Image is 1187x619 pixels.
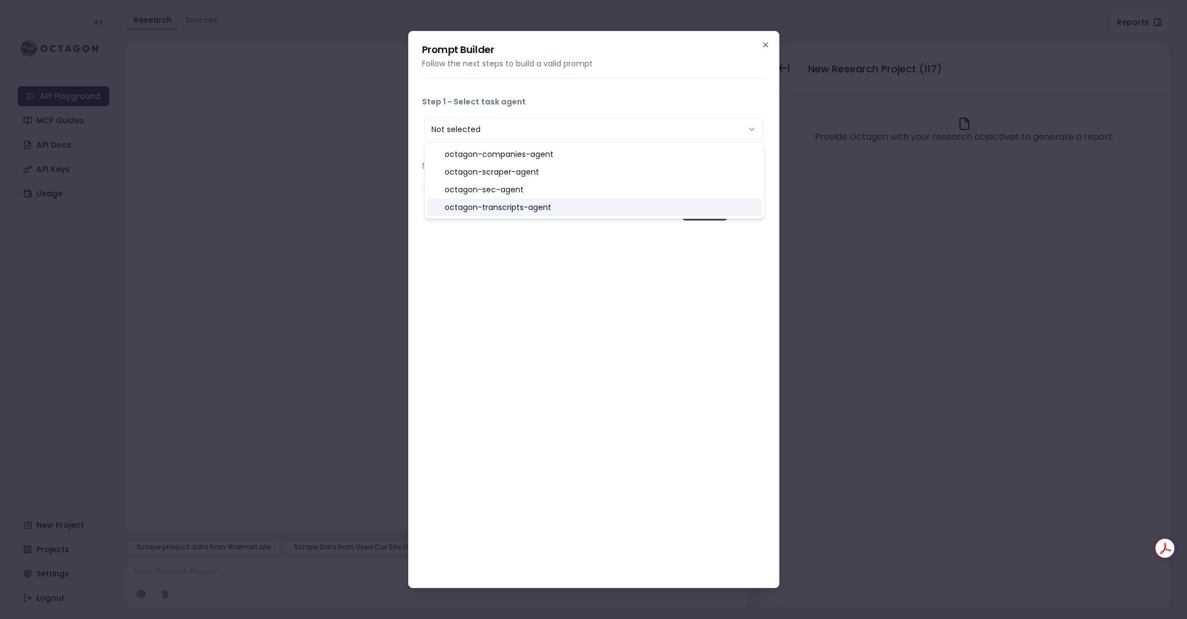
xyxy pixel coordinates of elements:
h2: Prompt Builder [422,45,766,55]
span: octagon-sec-agent [445,184,524,195]
p: Follow the next steps to build a valid prompt [422,58,766,69]
div: Step 1 - Select task agent [422,116,766,143]
span: octagon-companies-agent [445,149,553,160]
span: octagon-scraper-agent [445,166,539,177]
span: octagon-transcripts-agent [445,202,551,213]
button: Step 2 - Specify additional options [422,151,766,180]
button: Step 1 - Select task agent [422,87,766,116]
